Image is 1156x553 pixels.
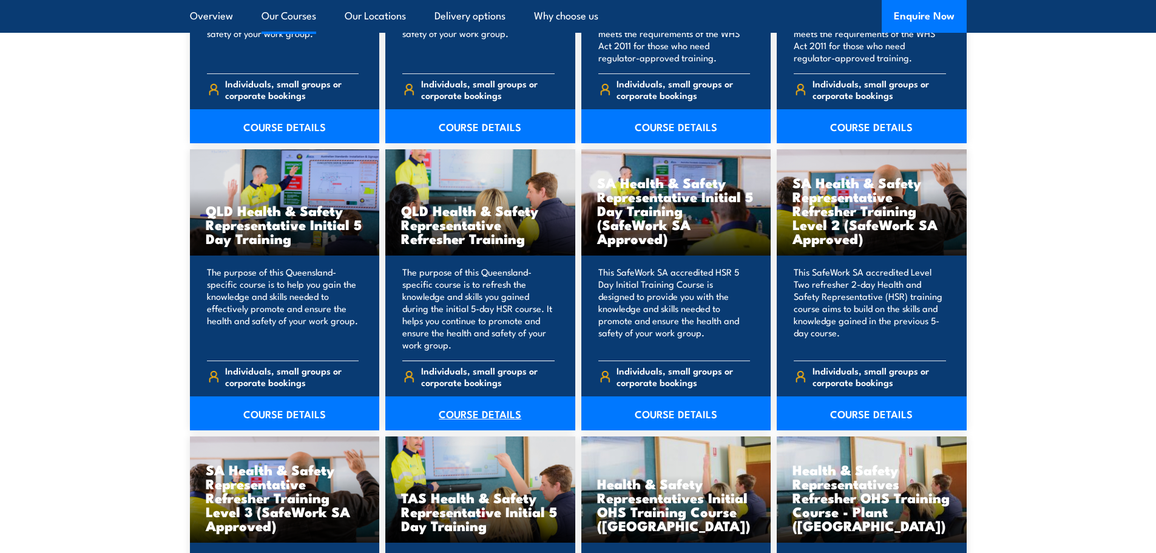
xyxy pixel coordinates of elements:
[401,203,559,245] h3: QLD Health & Safety Representative Refresher Training
[385,396,575,430] a: COURSE DETAILS
[581,396,771,430] a: COURSE DETAILS
[581,109,771,143] a: COURSE DETAILS
[421,365,555,388] span: Individuals, small groups or corporate bookings
[207,266,359,351] p: The purpose of this Queensland-specific course is to help you gain the knowledge and skills neede...
[385,109,575,143] a: COURSE DETAILS
[225,78,359,101] span: Individuals, small groups or corporate bookings
[777,396,967,430] a: COURSE DETAILS
[598,266,751,351] p: This SafeWork SA accredited HSR 5 Day Initial Training Course is designed to provide you with the...
[597,175,755,245] h3: SA Health & Safety Representative Initial 5 Day Training (SafeWork SA Approved)
[190,396,380,430] a: COURSE DETAILS
[402,266,555,351] p: The purpose of this Queensland-specific course is to refresh the knowledge and skills you gained ...
[813,78,946,101] span: Individuals, small groups or corporate bookings
[617,365,750,388] span: Individuals, small groups or corporate bookings
[617,78,750,101] span: Individuals, small groups or corporate bookings
[190,109,380,143] a: COURSE DETAILS
[794,266,946,351] p: This SafeWork SA accredited Level Two refresher 2-day Health and Safety Representative (HSR) trai...
[401,490,559,532] h3: TAS Health & Safety Representative Initial 5 Day Training
[206,463,364,532] h3: SA Health & Safety Representative Refresher Training Level 3 (SafeWork SA Approved)
[793,463,951,532] h3: Health & Safety Representatives Refresher OHS Training Course - Plant ([GEOGRAPHIC_DATA])
[793,175,951,245] h3: SA Health & Safety Representative Refresher Training Level 2 (SafeWork SA Approved)
[777,109,967,143] a: COURSE DETAILS
[813,365,946,388] span: Individuals, small groups or corporate bookings
[597,477,755,532] h3: Health & Safety Representatives Initial OHS Training Course ([GEOGRAPHIC_DATA])
[206,203,364,245] h3: QLD Health & Safety Representative Initial 5 Day Training
[225,365,359,388] span: Individuals, small groups or corporate bookings
[421,78,555,101] span: Individuals, small groups or corporate bookings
